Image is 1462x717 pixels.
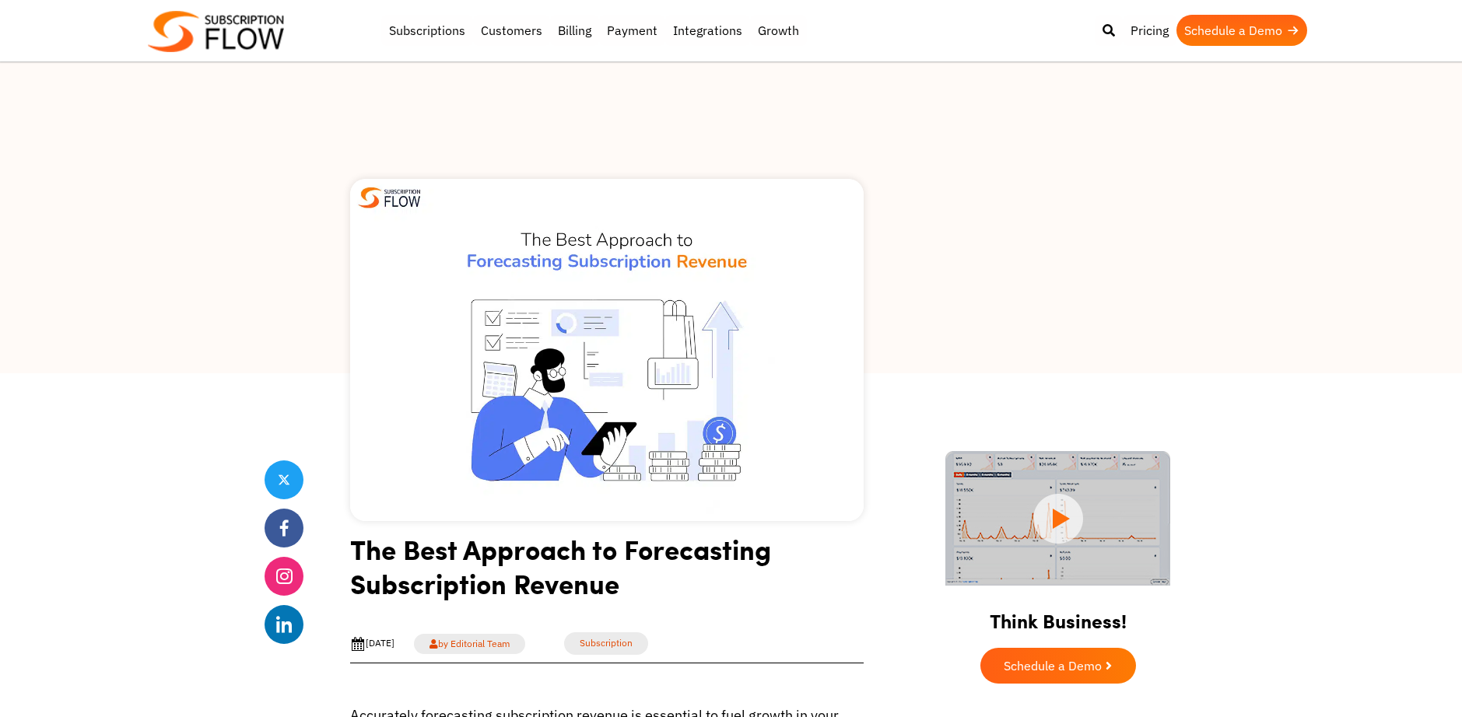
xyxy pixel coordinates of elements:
[750,15,807,46] a: Growth
[945,451,1170,586] img: intro video
[473,15,550,46] a: Customers
[1176,15,1307,46] a: Schedule a Demo
[381,15,473,46] a: Subscriptions
[350,636,394,652] div: [DATE]
[918,590,1198,640] h2: Think Business!
[980,648,1136,684] a: Schedule a Demo
[665,15,750,46] a: Integrations
[350,532,864,612] h1: The Best Approach to Forecasting Subscription Revenue
[1004,659,1102,672] span: Schedule a Demo
[350,179,864,521] img: forecasting-subscription-revenue
[414,634,525,654] a: by Editorial Team
[1123,15,1176,46] a: Pricing
[148,11,284,52] img: Subscriptionflow
[564,632,648,655] a: Subscription
[550,15,599,46] a: Billing
[599,15,665,46] a: Payment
